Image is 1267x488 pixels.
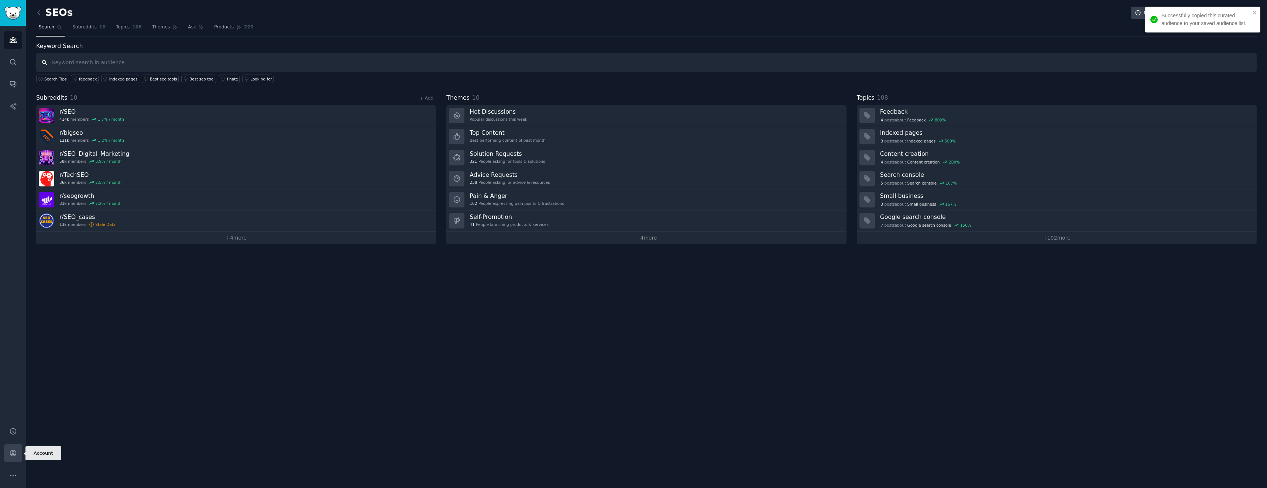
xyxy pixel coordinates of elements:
a: Solution Requests321People asking for tools & solutions [446,147,846,168]
a: Feedback4postsaboutFeedback800% [857,105,1257,126]
h3: Solution Requests [470,150,545,158]
a: Themes [150,21,181,37]
a: Google search console7postsaboutGoogle search console150% [857,210,1257,231]
span: Indexed pages [907,138,936,144]
h3: Advice Requests [470,171,550,179]
h3: r/ seogrowth [59,192,121,200]
span: Search [39,24,54,31]
img: bigseo [39,129,54,144]
a: Pain & Anger102People expressing pain points & frustrations [446,189,846,210]
span: Topics [116,24,130,31]
span: 414k [59,117,69,122]
a: Indexed pages3postsaboutIndexed pages500% [857,126,1257,147]
div: 800 % [935,117,946,123]
div: Stale Data [95,222,116,227]
div: members [59,180,121,185]
img: SEO [39,108,54,123]
span: 4 [880,159,883,165]
a: +102more [857,231,1257,244]
span: 36k [59,180,66,185]
span: Search Tips [44,76,67,82]
a: r/SEO414kmembers1.7% / month [36,105,436,126]
a: feedback [71,75,99,83]
a: indexed pages [101,75,139,83]
div: Best seo tool [189,76,214,82]
a: r/seogrowth31kmembers7.2% / month [36,189,436,210]
div: members [59,222,116,227]
span: 108 [877,94,888,101]
a: Self-Promotion41People launching products & services [446,210,846,231]
h3: Self-Promotion [470,213,549,221]
div: 2.5 % / month [95,180,121,185]
img: GummySearch logo [4,7,21,20]
span: Topics [857,93,875,103]
h3: r/ SEO_cases [59,213,116,221]
span: 31k [59,201,66,206]
h3: r/ SEO_Digital_Marketing [59,150,129,158]
h3: Pain & Anger [470,192,564,200]
span: Search console [907,181,937,186]
div: People launching products & services [470,222,549,227]
div: post s about [880,222,972,228]
img: seogrowth [39,192,54,207]
span: 3 [880,138,883,144]
a: Looking for [242,75,274,83]
a: r/bigseo121kmembers1.2% / month [36,126,436,147]
label: Keyword Search [36,42,83,49]
span: Products [214,24,234,31]
input: Keyword search in audience [36,53,1257,72]
span: 41 [470,222,474,227]
img: TechSEO [39,171,54,186]
a: Info [1131,7,1158,19]
span: 13k [59,222,66,227]
span: Content creation [907,159,940,165]
a: Small business3postsaboutSmall business167% [857,189,1257,210]
div: 167 % [946,181,957,186]
div: post s about [880,180,958,186]
div: I hate [227,76,238,82]
div: Best seo tools [150,76,177,82]
a: + Add [419,96,433,101]
div: Successfully copied this curated audience to your saved audience list. [1161,12,1250,27]
span: 102 [470,201,477,206]
div: 3.9 % / month [95,159,121,164]
div: post s about [880,201,957,207]
div: People asking for tools & solutions [470,159,545,164]
a: Search console5postsaboutSearch console167% [857,168,1257,189]
a: Topics108 [113,21,144,37]
a: +4more [446,231,846,244]
div: 7.2 % / month [95,201,121,206]
span: 10 [99,24,106,31]
span: 5 [880,181,883,186]
h3: r/ SEO [59,108,124,116]
span: Small business [907,202,936,207]
div: 1.2 % / month [98,138,124,143]
div: People asking for advice & resources [470,180,550,185]
span: Themes [152,24,170,31]
div: members [59,138,124,143]
h3: r/ TechSEO [59,171,121,179]
div: post s about [880,117,947,123]
h2: SEOs [36,7,73,19]
h3: Search console [880,171,1251,179]
a: r/SEO_Digital_Marketing58kmembers3.9% / month [36,147,436,168]
div: 150 % [960,223,971,228]
div: members [59,159,129,164]
div: Best-performing content of past month [470,138,546,143]
a: I hate [219,75,240,83]
span: 7 [880,223,883,228]
img: SEO_cases [39,213,54,228]
div: members [59,117,124,122]
div: 200 % [949,159,960,165]
div: post s about [880,138,957,144]
span: Themes [446,93,470,103]
h3: r/ bigseo [59,129,124,137]
span: Subreddits [72,24,97,31]
img: SEO_Digital_Marketing [39,150,54,165]
a: +4more [36,231,436,244]
div: indexed pages [109,76,138,82]
h3: Feedback [880,108,1251,116]
span: 58k [59,159,66,164]
a: Top ContentBest-performing content of past month [446,126,846,147]
span: 321 [470,159,477,164]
